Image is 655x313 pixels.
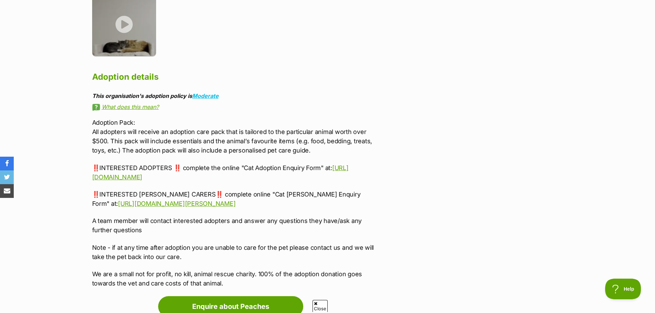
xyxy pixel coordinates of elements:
p: ‼️INTERESTED [PERSON_NAME] CARERS‼️ complete online "Cat [PERSON_NAME] Enquiry Form" at: [92,190,376,208]
a: Moderate [192,92,219,99]
p: Adoption Pack: All adopters will receive an adoption care pack that is tailored to the particular... [92,118,376,155]
iframe: Help Scout Beacon - Open [605,279,641,299]
h2: Adoption details [92,69,376,85]
div: This organisation's adoption policy is [92,93,376,99]
p: Note - if at any time after adoption you are unable to care for the pet please contact us and we ... [92,243,376,261]
p: We are a small not for profit, no kill, animal rescue charity. 100% of the adoption donation goes... [92,269,376,288]
a: [URL][DOMAIN_NAME][PERSON_NAME] [118,200,236,207]
a: [URL][DOMAIN_NAME] [92,164,349,181]
p: ‼️INTERESTED ADOPTERS ‼️ complete the online "Cat Adoption Enquiry Form" at: [92,163,376,182]
p: A team member will contact interested adopters and answer any questions they have/ask any further... [92,216,376,235]
span: Close [313,300,328,312]
a: What does this mean? [92,104,376,110]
